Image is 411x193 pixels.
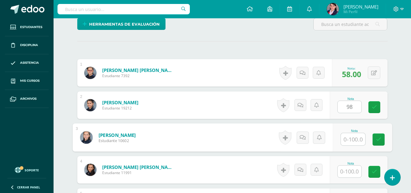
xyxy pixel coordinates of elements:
[337,97,364,101] div: Nota
[343,9,378,14] span: Mi Perfil
[80,131,92,144] img: d6ac8b682e63e97138c40200127a65bf.png
[5,90,49,108] a: Archivos
[102,170,175,175] span: Estudiante 11991
[102,164,175,170] a: [PERSON_NAME] [PERSON_NAME]
[84,164,96,176] img: 86f6253c82e20d92cd343b8b163c0c12.png
[327,3,339,15] img: 23d42507aef40743ce11d9d3b276c8c7.png
[338,166,361,177] input: 0-100.0
[102,99,138,105] a: [PERSON_NAME]
[314,18,387,30] input: Busca un estudiante aquí...
[341,133,365,145] input: 0-100.0
[25,168,39,172] span: Soporte
[98,138,136,144] span: Estudiante 10602
[102,73,175,78] span: Estudiante 7392
[89,19,160,30] span: Herramientas de evaluación
[20,25,42,30] span: Estudiantes
[337,162,364,165] div: Nota
[338,101,361,113] input: 0-100.0
[342,69,361,79] span: 58.00
[5,72,49,90] a: Mis cursos
[343,4,378,10] span: [PERSON_NAME]
[20,96,37,101] span: Archivos
[7,166,46,174] a: Soporte
[20,43,38,48] span: Disciplina
[5,18,49,36] a: Estudiantes
[84,99,96,111] img: d388bc797d38b589331e92dc9cb7c2ba.png
[102,105,138,111] span: Estudiante 19212
[17,185,40,189] span: Cerrar panel
[340,129,368,133] div: Nota
[98,132,136,138] a: [PERSON_NAME]
[20,60,39,65] span: Asistencia
[84,67,96,79] img: b900a1335464254f21c5107d26f3398b.png
[77,18,165,30] a: Herramientas de evaluación
[342,66,361,70] div: Nota:
[102,67,175,73] a: [PERSON_NAME] [PERSON_NAME]
[5,36,49,54] a: Disciplina
[57,4,190,14] input: Busca un usuario...
[20,78,40,83] span: Mis cursos
[5,54,49,72] a: Asistencia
